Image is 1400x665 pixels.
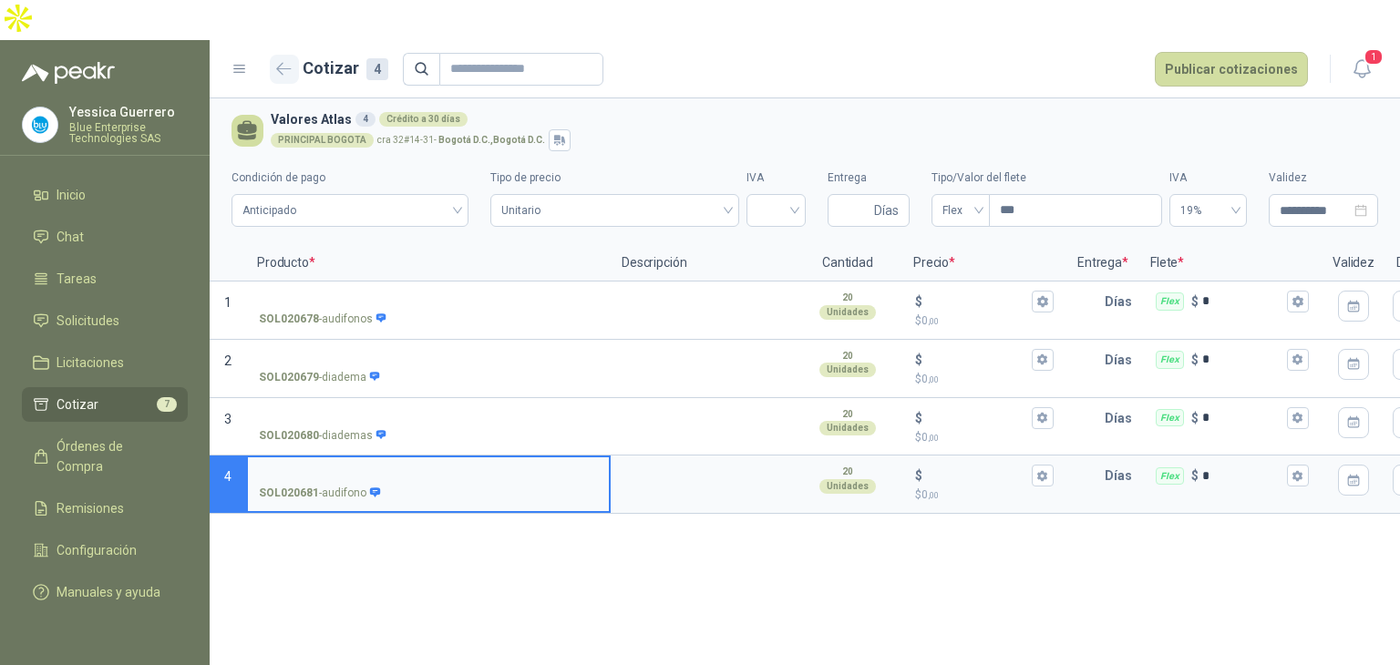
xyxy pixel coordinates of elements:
[224,412,232,426] span: 3
[22,575,188,609] a: Manuales y ayuda
[379,112,468,127] div: Crédito a 30 días
[303,56,388,81] h2: Cotizar
[842,407,853,422] p: 20
[928,316,939,326] span: ,00
[57,227,84,247] span: Chat
[1191,408,1199,428] p: $
[1202,411,1283,425] input: Flex $
[259,427,319,445] strong: SOL020680
[22,345,188,380] a: Licitaciones
[793,245,902,281] p: Cantidad
[57,436,170,476] span: Órdenes de Compra
[22,178,188,212] a: Inicio
[22,62,115,84] img: Logo peakr
[1191,465,1199,486] p: $
[1156,351,1184,369] div: Flex
[819,363,876,377] div: Unidades
[1156,292,1184,311] div: Flex
[22,220,188,254] a: Chat
[1202,294,1283,308] input: Flex $
[842,349,853,363] p: 20
[57,269,97,289] span: Tareas
[915,465,922,486] p: $
[874,195,899,226] span: Días
[22,303,188,338] a: Solicitudes
[57,498,124,518] span: Remisiones
[915,429,1054,446] p: $
[259,311,387,328] p: - audifonos
[1364,48,1384,66] span: 1
[942,197,979,224] span: Flex
[1032,291,1054,312] button: $$0,00
[921,314,939,327] span: 0
[928,433,939,443] span: ,00
[501,197,728,224] span: Unitario
[57,540,137,560] span: Configuración
[259,295,598,309] input: SOL020678-audifonos
[915,486,1054,504] p: $
[259,485,319,502] strong: SOL020681
[932,169,1162,187] label: Tipo/Valor del flete
[1169,169,1247,187] label: IVA
[1202,353,1283,366] input: Flex $
[259,369,319,386] strong: SOL020679
[259,353,598,367] input: SOL020679-diadema
[259,412,598,425] input: SOL020680-diademas
[928,490,939,500] span: ,00
[842,291,853,305] p: 20
[1191,292,1199,312] p: $
[819,305,876,320] div: Unidades
[271,109,1371,129] h3: Valores Atlas
[921,373,939,385] span: 0
[259,369,381,386] p: - diadema
[157,397,177,412] span: 7
[928,374,939,384] span: ,00
[224,353,232,368] span: 2
[1191,350,1199,370] p: $
[23,107,57,142] img: Company Logo
[57,185,86,205] span: Inicio
[1287,291,1309,312] button: Flex $
[1202,469,1283,483] input: Flex $
[915,371,1054,388] p: $
[1032,349,1054,371] button: $$0,00
[1345,53,1378,86] button: 1
[355,112,376,127] div: 4
[22,491,188,526] a: Remisiones
[22,533,188,568] a: Configuración
[271,133,374,148] div: PRINCIPAL BOGOTA
[1105,457,1139,494] p: Días
[259,311,319,328] strong: SOL020678
[259,485,381,502] p: - audifono
[902,245,1066,281] p: Precio
[57,582,160,602] span: Manuales y ayuda
[819,479,876,494] div: Unidades
[69,106,188,118] p: Yessica Guerrero
[915,350,922,370] p: $
[921,488,939,501] span: 0
[1269,169,1378,187] label: Validez
[438,135,545,145] strong: Bogotá D.C. , Bogotá D.C.
[232,169,468,187] label: Condición de pago
[819,421,876,435] div: Unidades
[224,295,232,310] span: 1
[1287,407,1309,429] button: Flex $
[842,465,853,479] p: 20
[926,469,1028,483] input: $$0,00
[1287,349,1309,371] button: Flex $
[1032,465,1054,486] button: $$0,00
[1105,342,1139,378] p: Días
[1032,407,1054,429] button: $$0,00
[69,122,188,144] p: Blue Enterprise Technologies SAS
[746,169,806,187] label: IVA
[915,312,1054,330] p: $
[1066,245,1139,281] p: Entrega
[224,469,232,484] span: 4
[1139,245,1322,281] p: Flete
[915,408,922,428] p: $
[259,469,598,483] input: SOL020681-audifono
[1105,283,1139,320] p: Días
[22,387,188,422] a: Cotizar7
[22,429,188,484] a: Órdenes de Compra
[611,245,793,281] p: Descripción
